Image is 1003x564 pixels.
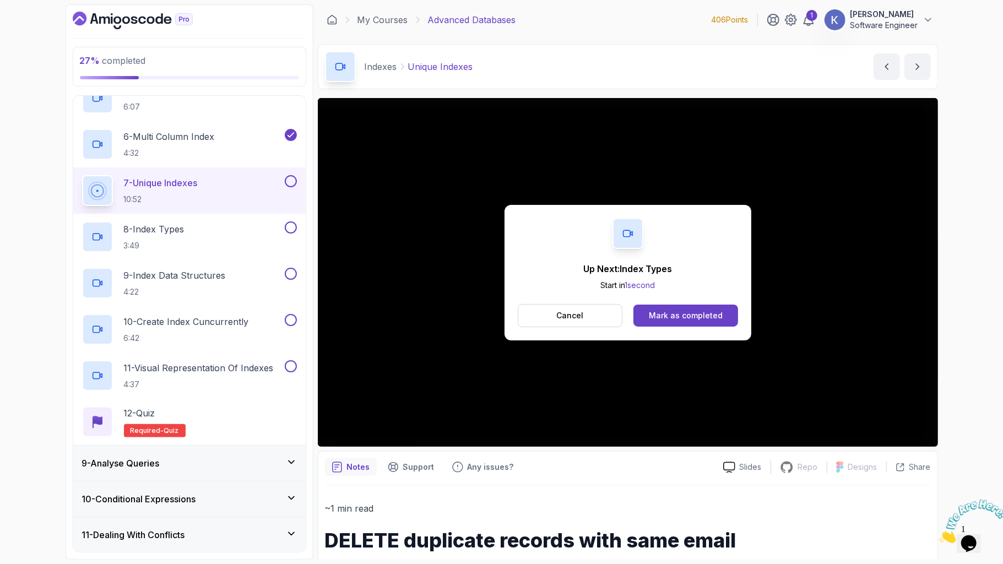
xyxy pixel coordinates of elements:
[712,14,749,25] p: 406 Points
[886,462,931,473] button: Share
[124,223,185,236] p: 8 - Index Types
[124,148,215,159] p: 4:32
[714,462,771,473] a: Slides
[904,53,931,80] button: next content
[164,426,179,435] span: quiz
[124,240,185,251] p: 3:49
[124,333,249,344] p: 6:42
[73,481,306,517] button: 10-Conditional Expressions
[633,305,738,327] button: Mark as completed
[468,462,514,473] p: Any issues?
[124,379,274,390] p: 4:37
[583,262,672,275] p: Up Next: Index Types
[428,13,516,26] p: Advanced Databases
[80,55,146,66] span: completed
[124,130,215,143] p: 6 - Multi Column Index
[625,280,655,290] span: 1 second
[124,361,274,375] p: 11 - Visual Representation Of Indexes
[4,4,9,14] span: 1
[446,458,521,476] button: Feedback button
[124,194,198,205] p: 10:52
[124,269,226,282] p: 9 - Index Data Structures
[357,13,408,26] a: My Courses
[806,10,817,21] div: 1
[124,286,226,297] p: 4:22
[848,462,877,473] p: Designs
[82,360,297,391] button: 11-Visual Representation Of Indexes4:37
[556,310,583,321] p: Cancel
[82,268,297,299] button: 9-Index Data Structures4:22
[124,176,198,189] p: 7 - Unique Indexes
[318,98,938,447] iframe: 7 - Unique Indexes
[825,9,845,30] img: user profile image
[798,462,818,473] p: Repo
[325,529,931,551] h1: DELETE duplicate records with same email
[802,13,815,26] a: 1
[124,406,155,420] p: 12 - Quiz
[124,315,249,328] p: 10 - Create Index Cuncurrently
[365,60,397,73] p: Indexes
[82,129,297,160] button: 6-Multi Column Index4:32
[82,528,185,541] h3: 11 - Dealing With Conflicts
[909,462,931,473] p: Share
[874,53,900,80] button: previous content
[82,457,160,470] h3: 9 - Analyse Queries
[82,492,196,506] h3: 10 - Conditional Expressions
[850,20,918,31] p: Software Engineer
[124,101,194,112] p: 6:07
[327,14,338,25] a: Dashboard
[82,314,297,345] button: 10-Create Index Cuncurrently6:42
[82,221,297,252] button: 8-Index Types3:49
[381,458,441,476] button: Support button
[82,175,297,206] button: 7-Unique Indexes10:52
[347,462,370,473] p: Notes
[325,501,931,516] p: ~1 min read
[73,12,218,29] a: Dashboard
[82,83,297,113] button: 5-Partial Indexes6:07
[518,304,623,327] button: Cancel
[583,280,672,291] p: Start in
[935,495,1003,547] iframe: chat widget
[850,9,918,20] p: [PERSON_NAME]
[131,426,164,435] span: Required-
[649,310,723,321] div: Mark as completed
[325,458,377,476] button: notes button
[73,446,306,481] button: 9-Analyse Queries
[408,60,473,73] p: Unique Indexes
[82,406,297,437] button: 12-QuizRequired-quiz
[80,55,100,66] span: 27 %
[403,462,435,473] p: Support
[824,9,934,31] button: user profile image[PERSON_NAME]Software Engineer
[740,462,762,473] p: Slides
[4,4,73,48] img: Chat attention grabber
[73,517,306,552] button: 11-Dealing With Conflicts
